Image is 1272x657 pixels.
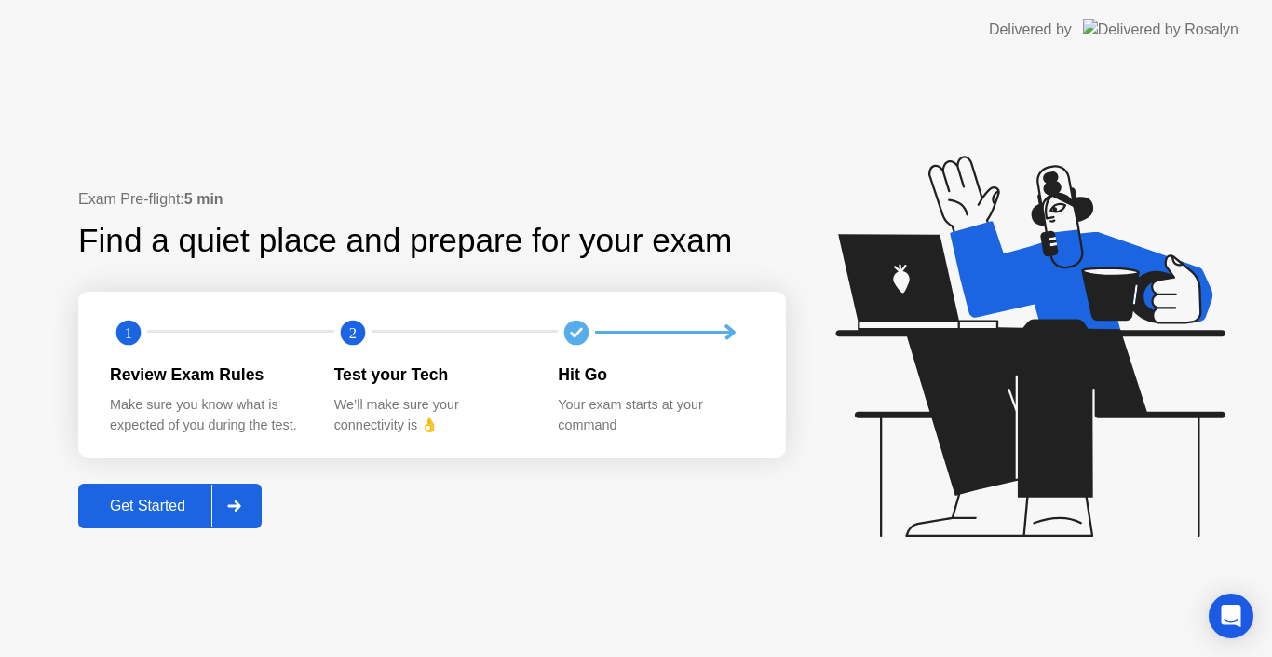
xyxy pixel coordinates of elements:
[110,395,304,435] div: Make sure you know what is expected of you during the test.
[558,395,752,435] div: Your exam starts at your command
[334,363,529,387] div: Test your Tech
[334,395,529,435] div: We’ll make sure your connectivity is 👌
[110,363,304,387] div: Review Exam Rules
[989,19,1072,41] div: Delivered by
[78,216,735,266] div: Find a quiet place and prepare for your exam
[1209,594,1253,638] div: Open Intercom Messenger
[1083,19,1238,40] img: Delivered by Rosalyn
[125,323,132,341] text: 1
[558,363,752,387] div: Hit Go
[78,188,786,211] div: Exam Pre-flight:
[84,498,211,514] div: Get Started
[349,323,357,341] text: 2
[78,484,262,528] button: Get Started
[184,191,223,207] b: 5 min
